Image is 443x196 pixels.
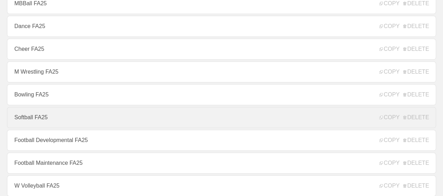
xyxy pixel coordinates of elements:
[7,130,436,151] a: Football Developmental FA25
[403,23,429,29] span: DELETE
[379,46,399,52] span: COPY
[403,0,429,7] span: DELETE
[379,114,399,121] span: COPY
[7,16,436,37] a: Dance FA25
[7,61,436,82] a: M Wrestling FA25
[379,0,399,7] span: COPY
[7,153,436,174] a: Football Maintenance FA25
[7,84,436,105] a: Bowling FA25
[403,92,429,98] span: DELETE
[7,107,436,128] a: Softball FA25
[379,23,399,29] span: COPY
[317,115,443,196] iframe: Chat Widget
[403,46,429,52] span: DELETE
[379,92,399,98] span: COPY
[7,39,436,60] a: Cheer FA25
[403,69,429,75] span: DELETE
[379,69,399,75] span: COPY
[403,114,429,121] span: DELETE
